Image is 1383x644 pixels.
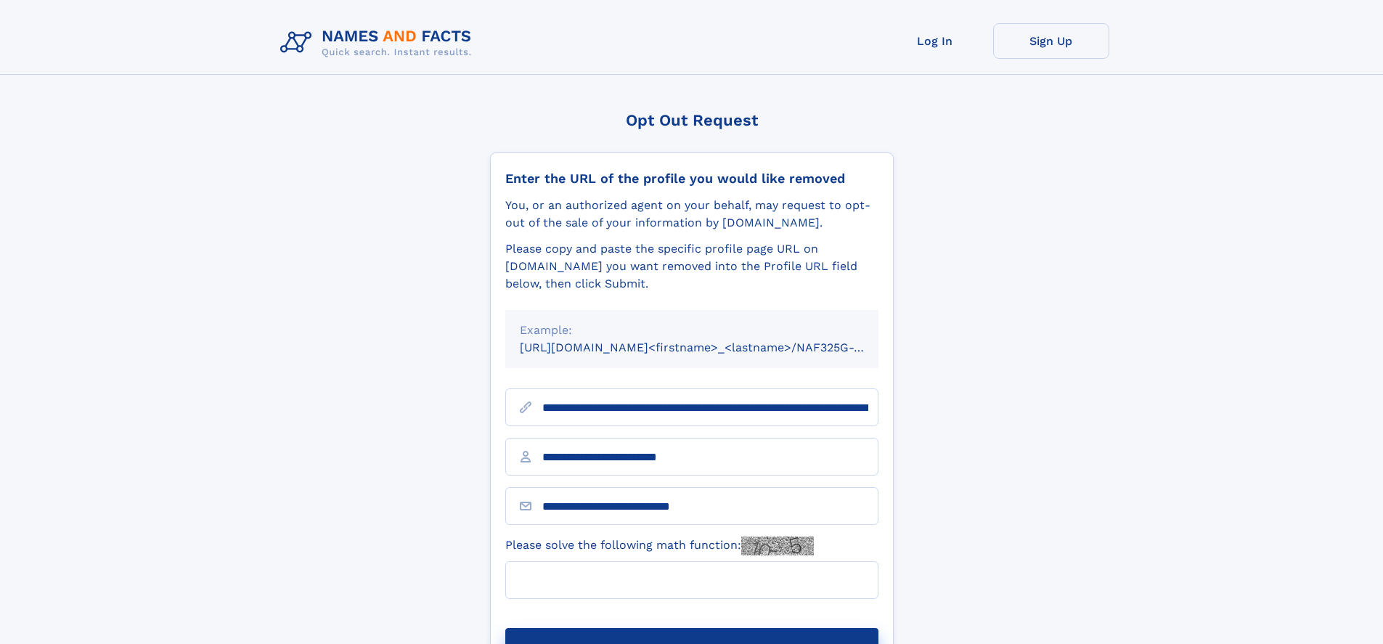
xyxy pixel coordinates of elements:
div: Opt Out Request [490,111,894,129]
div: Enter the URL of the profile you would like removed [505,171,878,187]
a: Log In [877,23,993,59]
div: You, or an authorized agent on your behalf, may request to opt-out of the sale of your informatio... [505,197,878,232]
label: Please solve the following math function: [505,537,814,555]
div: Please copy and paste the specific profile page URL on [DOMAIN_NAME] you want removed into the Pr... [505,240,878,293]
div: Example: [520,322,864,339]
img: Logo Names and Facts [274,23,484,62]
a: Sign Up [993,23,1109,59]
small: [URL][DOMAIN_NAME]<firstname>_<lastname>/NAF325G-xxxxxxxx [520,341,906,354]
